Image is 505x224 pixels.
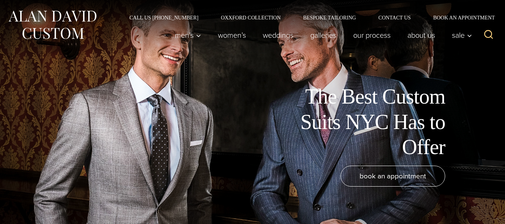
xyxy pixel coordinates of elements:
[345,28,399,43] a: Our Process
[277,84,445,160] h1: The Best Custom Suits NYC Has to Offer
[175,31,201,39] span: Men’s
[210,15,292,20] a: Oxxford Collection
[367,15,422,20] a: Contact Us
[480,26,498,44] button: View Search Form
[210,28,255,43] a: Women’s
[302,28,345,43] a: Galleries
[360,171,426,181] span: book an appointment
[167,28,476,43] nav: Primary Navigation
[341,166,445,187] a: book an appointment
[255,28,302,43] a: weddings
[422,15,498,20] a: Book an Appointment
[7,8,97,42] img: Alan David Custom
[452,31,472,39] span: Sale
[118,15,498,20] nav: Secondary Navigation
[399,28,444,43] a: About Us
[292,15,367,20] a: Bespoke Tailoring
[118,15,210,20] a: Call Us [PHONE_NUMBER]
